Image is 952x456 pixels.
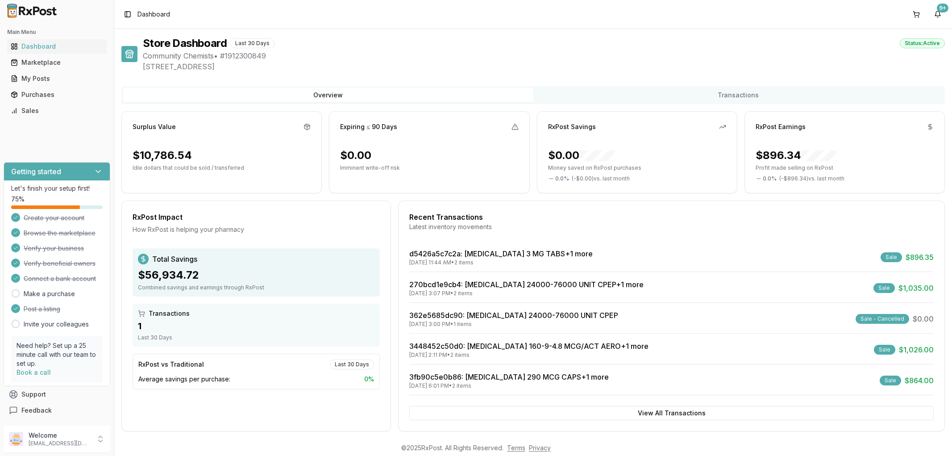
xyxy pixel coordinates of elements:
[143,36,227,50] h1: Store Dashboard
[756,164,934,172] p: Profit made selling on RxPost
[133,164,311,172] p: Idle dollars that could be sold / transferred
[11,74,103,83] div: My Posts
[152,254,197,264] span: Total Savings
[913,314,934,324] span: $0.00
[137,10,170,19] nav: breadcrumb
[11,195,25,204] span: 75 %
[29,440,91,447] p: [EMAIL_ADDRESS][DOMAIN_NAME]
[230,38,274,48] div: Last 30 Days
[17,341,97,368] p: Need help? Set up a 25 minute call with our team to set up.
[4,4,61,18] img: RxPost Logo
[11,106,103,115] div: Sales
[756,148,837,163] div: $896.34
[409,311,618,320] a: 362e5685dc90: [MEDICAL_DATA] 24000-76000 UNIT CPEP
[409,222,934,231] div: Latest inventory movements
[899,344,934,355] span: $1,026.00
[138,284,374,291] div: Combined savings and earnings through RxPost
[409,259,593,266] div: [DATE] 11:44 AM • 2 items
[24,229,96,238] span: Browse the marketplace
[4,55,110,70] button: Marketplace
[409,249,593,258] a: d5426a5c7c2a: [MEDICAL_DATA] 3 MG TABS+1 more
[409,280,644,289] a: 270bcd1e9cb4: [MEDICAL_DATA] 24000-76000 UNIT CPEP+1 more
[340,148,371,163] div: $0.00
[7,103,107,119] a: Sales
[364,375,374,384] span: 0 %
[138,320,374,332] div: 1
[409,342,649,351] a: 3448452c50d0: [MEDICAL_DATA] 160-9-4.8 MCG/ACT AERO+1 more
[7,87,107,103] a: Purchases
[11,58,103,67] div: Marketplace
[779,175,844,182] span: ( - $896.34 ) vs. last month
[24,320,89,329] a: Invite your colleagues
[529,444,551,452] a: Privacy
[906,252,934,263] span: $896.35
[24,289,75,298] a: Make a purchase
[11,184,103,193] p: Let's finish your setup first!
[7,29,107,36] h2: Main Menu
[937,4,948,13] div: 9+
[880,376,901,385] div: Sale
[24,274,96,283] span: Connect a bank account
[548,122,596,131] div: RxPost Savings
[931,7,945,21] button: 9+
[409,290,644,297] div: [DATE] 3:07 PM • 2 items
[4,39,110,54] button: Dashboard
[4,386,110,402] button: Support
[340,122,397,131] div: Expiring ≤ 90 Days
[24,259,96,268] span: Verify beneficial owners
[133,122,176,131] div: Surplus Value
[17,368,51,376] a: Book a call
[881,252,902,262] div: Sale
[922,426,943,447] iframe: Intercom live chat
[11,90,103,99] div: Purchases
[7,54,107,71] a: Marketplace
[409,372,609,381] a: 3fb90c5e0b86: [MEDICAL_DATA] 290 MCG CAPS+1 more
[24,213,84,222] span: Create your account
[138,334,374,341] div: Last 30 Days
[330,360,374,369] div: Last 30 Days
[138,268,374,282] div: $56,934.72
[137,10,170,19] span: Dashboard
[4,88,110,102] button: Purchases
[874,345,895,355] div: Sale
[24,305,60,314] span: Post a listing
[7,71,107,87] a: My Posts
[555,175,569,182] span: 0.0 %
[898,283,934,293] span: $1,035.00
[21,406,52,415] span: Feedback
[7,38,107,54] a: Dashboard
[24,244,84,253] span: Verify your business
[4,402,110,418] button: Feedback
[9,432,23,446] img: User avatar
[4,104,110,118] button: Sales
[409,406,934,420] button: View All Transactions
[133,212,380,222] div: RxPost Impact
[507,444,525,452] a: Terms
[905,375,934,386] span: $864.00
[533,88,944,102] button: Transactions
[340,164,518,172] p: Imminent write-off risk
[763,175,777,182] span: 0.0 %
[29,431,91,440] p: Welcome
[123,88,533,102] button: Overview
[133,148,192,163] div: $10,786.54
[149,309,190,318] span: Transactions
[11,166,61,177] h3: Getting started
[11,42,103,51] div: Dashboard
[143,50,945,61] span: Community Chemists • # 1912300849
[409,321,618,328] div: [DATE] 3:00 PM • 1 items
[143,61,945,72] span: [STREET_ADDRESS]
[409,212,934,222] div: Recent Transactions
[138,375,230,384] span: Average savings per purchase:
[900,38,945,48] div: Status: Active
[409,351,649,359] div: [DATE] 2:11 PM • 2 items
[409,382,609,389] div: [DATE] 6:01 PM • 2 items
[873,283,895,293] div: Sale
[756,122,806,131] div: RxPost Earnings
[572,175,630,182] span: ( - $0.00 ) vs. last month
[548,148,615,163] div: $0.00
[548,164,726,172] p: Money saved on RxPost purchases
[133,225,380,234] div: How RxPost is helping your pharmacy
[4,71,110,86] button: My Posts
[138,360,204,369] div: RxPost vs Traditional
